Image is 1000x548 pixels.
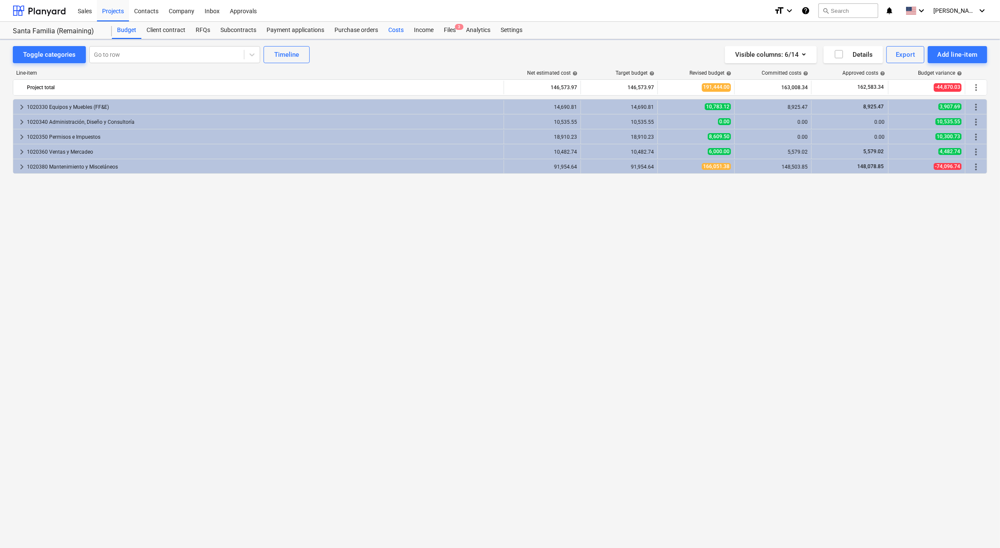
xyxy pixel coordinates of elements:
[818,3,878,18] button: Search
[329,22,383,39] a: Purchase orders
[27,160,500,174] div: 1020380 Mantenimiento y Misceláneos
[937,49,978,60] div: Add line-item
[918,70,962,76] div: Budget variance
[885,6,894,16] i: notifications
[928,46,987,63] button: Add line-item
[708,133,731,140] span: 8,609.50
[439,22,461,39] a: Files3
[738,119,808,125] div: 0.00
[971,147,981,157] span: More actions
[856,163,885,169] span: 148,078.85
[878,71,885,76] span: help
[738,149,808,155] div: 5,579.02
[571,71,578,76] span: help
[862,149,885,154] span: 5,579.02
[762,70,808,76] div: Committed costs
[735,49,806,60] div: Visible columns : 6/14
[584,164,654,170] div: 91,954.64
[801,6,810,16] i: Knowledge base
[718,118,731,125] span: 0.00
[935,118,962,125] span: 10,535.55
[938,103,962,110] span: 3,907.69
[862,104,885,110] span: 8,925.47
[141,22,191,39] a: Client contract
[822,7,829,14] span: search
[383,22,409,39] a: Costs
[886,46,925,63] button: Export
[842,70,885,76] div: Approved costs
[977,6,987,16] i: keyboard_arrow_down
[616,70,654,76] div: Target budget
[957,507,1000,548] iframe: Chat Widget
[957,507,1000,548] div: Widget de chat
[584,104,654,110] div: 14,690.81
[274,49,299,60] div: Timeline
[13,46,86,63] button: Toggle categories
[815,134,885,140] div: 0.00
[507,104,577,110] div: 14,690.81
[971,132,981,142] span: More actions
[971,102,981,112] span: More actions
[507,134,577,140] div: 18,910.23
[17,117,27,127] span: keyboard_arrow_right
[834,49,873,60] div: Details
[584,134,654,140] div: 18,910.23
[461,22,496,39] a: Analytics
[584,119,654,125] div: 10,535.55
[409,22,439,39] a: Income
[23,49,76,60] div: Toggle categories
[648,71,654,76] span: help
[689,70,731,76] div: Revised budget
[971,82,981,93] span: More actions
[191,22,215,39] a: RFQs
[801,71,808,76] span: help
[507,119,577,125] div: 10,535.55
[934,83,962,91] span: -44,870.03
[112,22,141,39] a: Budget
[971,162,981,172] span: More actions
[738,164,808,170] div: 148,503.85
[784,6,795,16] i: keyboard_arrow_down
[934,163,962,170] span: -74,096.74
[27,130,500,144] div: 1020350 Permisos e Impuestos
[507,164,577,170] div: 91,954.64
[264,46,310,63] button: Timeline
[261,22,329,39] a: Payment applications
[738,81,808,94] div: 163,008.34
[774,6,784,16] i: format_size
[17,162,27,172] span: keyboard_arrow_right
[933,7,976,14] span: [PERSON_NAME]
[27,81,500,94] div: Project total
[17,102,27,112] span: keyboard_arrow_right
[725,46,817,63] button: Visible columns:6/14
[708,148,731,155] span: 6,000.00
[27,145,500,159] div: 1020360 Ventas y Mercadeo
[896,49,915,60] div: Export
[955,71,962,76] span: help
[938,148,962,155] span: 4,482.74
[584,149,654,155] div: 10,482.74
[439,22,461,39] div: Files
[496,22,528,39] a: Settings
[738,104,808,110] div: 8,925.47
[455,24,463,30] span: 3
[935,133,962,140] span: 10,300.73
[815,119,885,125] div: 0.00
[702,163,731,170] span: 166,051.38
[507,149,577,155] div: 10,482.74
[215,22,261,39] a: Subcontracts
[738,134,808,140] div: 0.00
[916,6,927,16] i: keyboard_arrow_down
[17,147,27,157] span: keyboard_arrow_right
[724,71,731,76] span: help
[507,81,577,94] div: 146,573.97
[527,70,578,76] div: Net estimated cost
